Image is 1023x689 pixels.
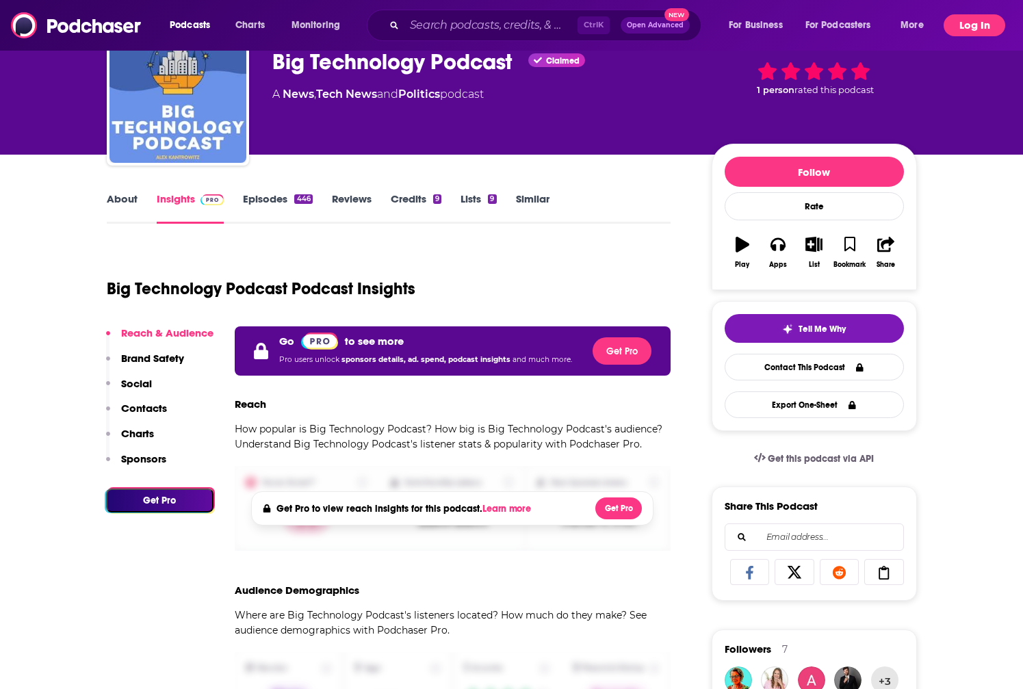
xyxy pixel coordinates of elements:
span: More [901,16,924,35]
span: Podcasts [170,16,210,35]
p: Sponsors [121,452,166,465]
a: Share on Facebook [730,559,770,585]
span: Tell Me Why [799,324,846,335]
a: Episodes446 [243,192,312,224]
span: Ctrl K [578,16,610,34]
span: Get this podcast via API [768,453,874,465]
button: Learn more [482,504,534,515]
div: Rate [725,192,904,220]
button: Get Pro [593,337,651,365]
button: Play [725,228,760,277]
button: List [796,228,831,277]
button: Charts [106,427,154,452]
p: Go [279,335,294,348]
button: Open AdvancedNew [621,17,690,34]
span: For Podcasters [805,16,871,35]
p: Brand Safety [121,352,184,365]
span: Claimed [546,57,580,64]
button: Get Pro [106,489,213,512]
button: open menu [891,14,941,36]
button: tell me why sparkleTell Me Why [725,314,904,343]
p: Social [121,377,152,390]
a: News [283,88,314,101]
span: rated this podcast [794,85,874,95]
h3: Share This Podcast [725,499,818,512]
a: Politics [398,88,440,101]
input: Search podcasts, credits, & more... [404,14,578,36]
a: Credits9 [391,192,441,224]
a: InsightsPodchaser Pro [157,192,224,224]
button: Contacts [106,402,167,427]
a: Similar [516,192,549,224]
span: Followers [725,642,771,655]
div: 9 [433,194,441,204]
img: tell me why sparkle [782,324,793,335]
button: open menu [719,14,800,36]
span: , [314,88,316,101]
button: Follow [725,157,904,187]
button: Export One-Sheet [725,391,904,418]
button: Bookmark [832,228,868,277]
p: Where are Big Technology Podcast's listeners located? How much do they make? See audience demogra... [235,608,671,638]
span: sponsors details, ad. spend, podcast insights [341,355,513,364]
a: Contact This Podcast [725,354,904,380]
a: Get this podcast via API [743,442,885,476]
button: Get Pro [595,497,642,519]
h3: Audience Demographics [235,584,359,597]
span: Monitoring [292,16,340,35]
a: Charts [226,14,273,36]
span: For Business [729,16,783,35]
a: Share on X/Twitter [775,559,814,585]
a: Lists9 [461,192,496,224]
button: open menu [160,14,228,36]
div: List [809,261,820,269]
p: to see more [345,335,404,348]
h4: Get Pro to view reach insights for this podcast. [276,503,534,515]
button: Apps [760,228,796,277]
div: Bookmark [833,261,866,269]
span: Open Advanced [627,22,684,29]
a: Tech News [316,88,377,101]
a: About [107,192,138,224]
a: Reviews [332,192,372,224]
div: Search podcasts, credits, & more... [380,10,714,41]
div: 7 [782,643,788,655]
button: open menu [282,14,358,36]
p: How popular is Big Technology Podcast? How big is Big Technology Podcast's audience? Understand B... [235,421,671,452]
div: Share [877,261,895,269]
img: Big Technology Podcast [109,26,246,163]
a: Pro website [301,332,339,350]
p: Pro users unlock and much more. [279,350,572,370]
a: Share on Reddit [820,559,859,585]
h1: Big Technology Podcast Podcast Insights [107,278,415,299]
button: Brand Safety [106,352,184,377]
h3: Reach [235,398,266,411]
div: 446 [294,194,312,204]
button: Share [868,228,903,277]
button: Log In [944,14,1005,36]
span: Charts [235,16,265,35]
img: Podchaser - Follow, Share and Rate Podcasts [11,12,142,38]
button: Social [106,377,152,402]
p: Charts [121,427,154,440]
p: Reach & Audience [121,326,213,339]
input: Email address... [736,524,892,550]
div: Play [735,261,749,269]
button: open menu [797,14,891,36]
button: Reach & Audience [106,326,213,352]
img: Podchaser Pro [301,333,339,350]
img: Podchaser Pro [200,194,224,205]
span: and [377,88,398,101]
span: New [664,8,689,21]
span: 1 person [757,85,794,95]
div: Apps [769,261,787,269]
p: Contacts [121,402,167,415]
a: Copy Link [864,559,904,585]
div: A podcast [272,86,484,103]
div: Search followers [725,523,904,551]
div: 9 [488,194,496,204]
div: 1 personrated this podcast [712,36,917,120]
button: Sponsors [106,452,166,478]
